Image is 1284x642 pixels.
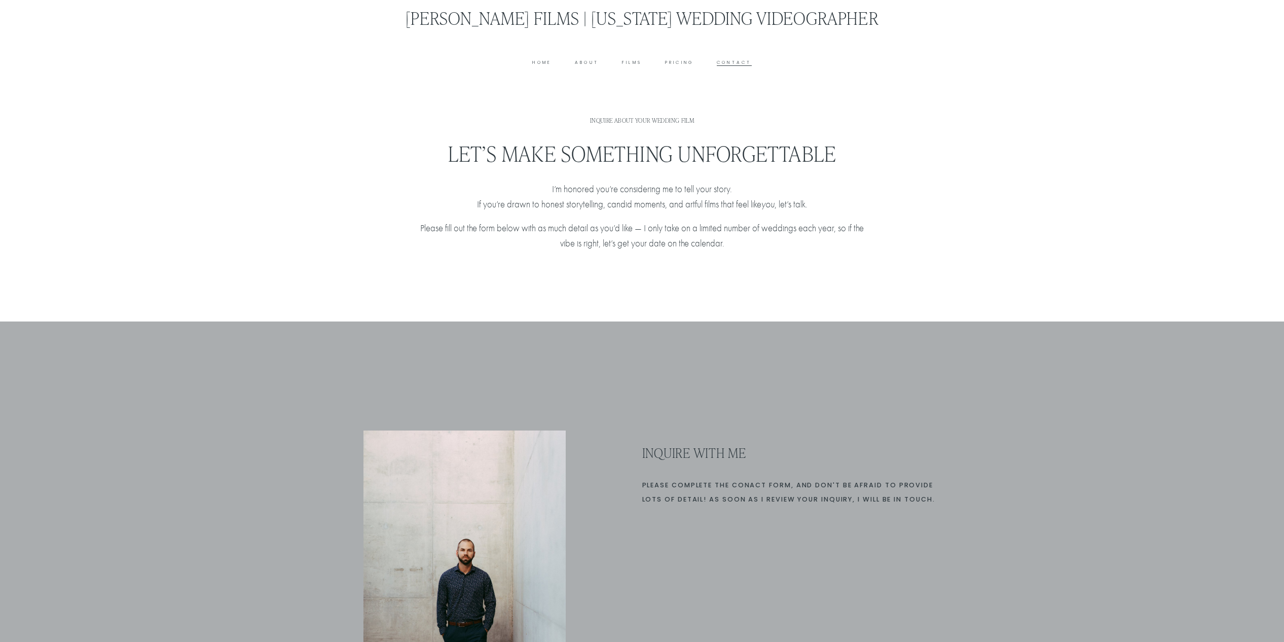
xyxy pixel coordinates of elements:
a: Pricing [665,59,694,66]
h2: Let’s Make Something Unforgettable [415,141,869,165]
em: you [761,199,775,210]
a: Films [622,59,642,66]
h1: Inquire About Your Wedding Film [415,117,869,124]
p: I’m honored you’re considering me to tell your story. If you’re drawn to honest storytelling, can... [415,182,869,212]
code: PLEASE complete the conact form, and Don't be afraid to provide lots of detail! AS soon as I revi... [642,481,936,503]
a: Home [532,59,552,66]
a: About [575,59,599,66]
a: [PERSON_NAME] Films | [US_STATE] Wedding Videographer [406,6,878,29]
a: Contact [717,59,752,66]
h3: INQUIRE WITH ME [642,445,946,460]
p: Please fill out the form below with as much detail as you’d like — I only take on a limited numbe... [415,221,869,252]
